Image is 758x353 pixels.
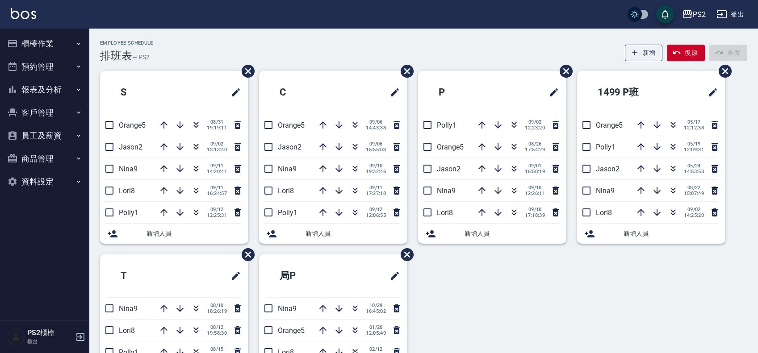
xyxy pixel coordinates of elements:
button: 商品管理 [4,147,86,170]
span: 刪除班表 [235,58,256,84]
h2: S [107,76,183,108]
span: 09/10 [525,207,545,212]
span: Nina9 [437,187,456,195]
span: Lori8 [437,208,453,217]
span: 16:50:19 [525,169,545,174]
span: 09/12 [366,207,386,212]
span: Jason2 [119,143,142,151]
span: 刪除班表 [553,58,574,84]
button: 預約管理 [4,55,86,79]
div: PS2 [693,9,706,20]
span: 14:53:53 [684,169,704,174]
span: 17:27:18 [366,191,386,196]
span: 15:07:49 [684,191,704,196]
span: 刪除班表 [394,241,415,268]
button: 員工及薪資 [4,124,86,147]
span: 09/10 [525,185,545,191]
span: 刪除班表 [712,58,733,84]
span: 新增人員 [624,229,718,238]
span: 09/06 [366,119,386,125]
span: 修改班表的標題 [384,265,400,287]
span: Jason2 [278,143,302,151]
span: 修改班表的標題 [702,82,718,103]
button: 報表及分析 [4,78,86,101]
span: Jason2 [596,165,620,173]
span: 01/20 [366,324,386,330]
span: Orange5 [119,121,146,129]
span: 09/01 [525,163,545,169]
span: 05/24 [684,163,704,169]
span: Lori8 [119,187,135,195]
img: Logo [11,8,36,19]
span: 12:26:11 [525,191,545,196]
div: 新增人員 [418,224,566,244]
span: 09/02 [525,119,545,125]
span: Nina9 [119,165,138,173]
span: 08/10 [207,303,227,308]
span: 12:23:20 [525,125,545,131]
div: 新增人員 [259,224,407,244]
img: Person [7,328,25,346]
span: 09/12 [207,207,227,212]
span: 19:58:30 [207,330,227,336]
span: Nina9 [278,165,297,173]
button: 新增 [625,45,663,61]
span: Lori8 [119,326,135,335]
span: Nina9 [278,304,297,313]
span: Orange5 [437,143,464,151]
button: 資料設定 [4,170,86,193]
span: 刪除班表 [235,241,256,268]
span: 10/29 [366,303,386,308]
h2: P [425,76,501,108]
span: 新增人員 [147,229,241,238]
span: 15:55:03 [366,147,386,153]
div: 新增人員 [577,224,725,244]
span: Lori8 [596,208,612,217]
span: Orange5 [278,121,305,129]
span: 修改班表的標題 [543,82,559,103]
span: 17:18:39 [525,212,545,218]
span: Polly1 [596,143,616,151]
span: 12:05:49 [366,330,386,336]
span: 修改班表的標題 [225,82,241,103]
span: 09/11 [366,185,386,191]
h3: 排班表 [100,50,132,62]
button: 櫃檯作業 [4,32,86,55]
span: 16:24:57 [207,191,227,196]
span: 08/22 [684,185,704,191]
span: 新增人員 [306,229,400,238]
span: Jason2 [437,165,461,173]
h2: Employee Schedule [100,40,153,46]
span: 12:25:31 [207,212,227,218]
span: 08/15 [207,346,227,352]
button: PS2 [678,5,709,24]
span: 14:43:38 [366,125,386,131]
span: 05/19 [684,141,704,147]
p: 櫃台 [27,337,73,345]
span: 19:19:11 [207,125,227,131]
span: 02/12 [366,346,386,352]
button: 復原 [667,45,705,61]
span: 刪除班表 [394,58,415,84]
span: 08/12 [207,324,227,330]
span: 09/02 [684,207,704,212]
span: 12:09:31 [684,147,704,153]
span: Orange5 [596,121,623,129]
span: 08/26 [525,141,545,147]
span: Nina9 [119,304,138,313]
span: 05/17 [684,119,704,125]
span: 13:13:40 [207,147,227,153]
span: Polly1 [278,208,297,217]
span: 09/02 [207,141,227,147]
span: 09/06 [366,141,386,147]
h2: T [107,260,183,292]
span: 修改班表的標題 [225,265,241,287]
span: 12:12:38 [684,125,704,131]
span: 新增人員 [465,229,559,238]
span: Polly1 [437,121,456,129]
h2: 1499 P班 [584,76,677,108]
span: 08/31 [207,119,227,125]
span: Polly1 [119,208,138,217]
button: 客戶管理 [4,101,86,125]
span: 12:06:55 [366,212,386,218]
